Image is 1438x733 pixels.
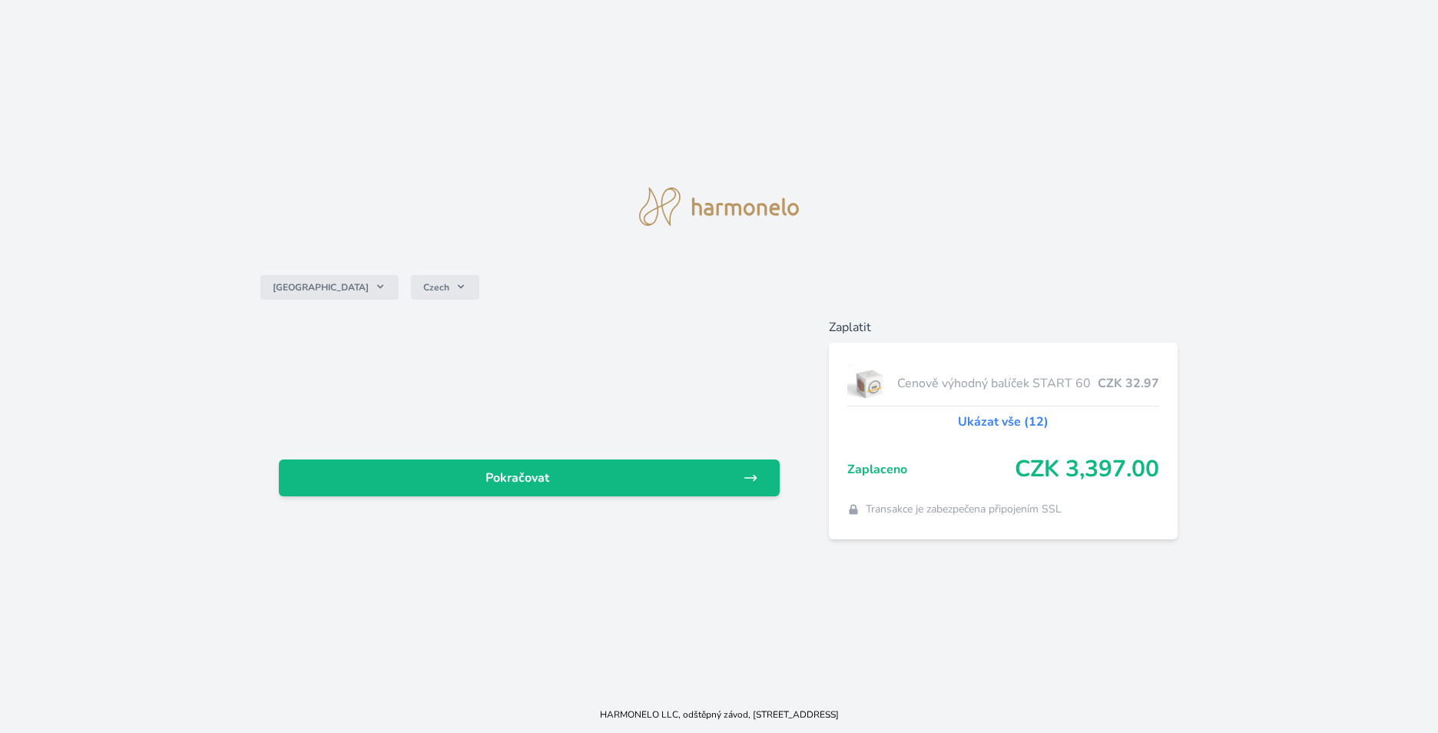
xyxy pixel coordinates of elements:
[847,364,891,403] img: start.jpg
[829,318,1178,337] h6: Zaplatit
[260,275,399,300] button: [GEOGRAPHIC_DATA]
[273,281,369,294] span: [GEOGRAPHIC_DATA]
[866,502,1062,517] span: Transakce je zabezpečena připojením SSL
[897,374,1098,393] span: Cenově výhodný balíček START 60
[1098,374,1159,393] span: CZK 32.97
[423,281,449,294] span: Czech
[958,413,1049,431] a: Ukázat vše (12)
[411,275,479,300] button: Czech
[847,460,1015,479] span: Zaplaceno
[639,187,799,226] img: logo.svg
[1015,456,1159,483] span: CZK 3,397.00
[279,459,780,496] a: Pokračovat
[291,469,744,487] span: Pokračovat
